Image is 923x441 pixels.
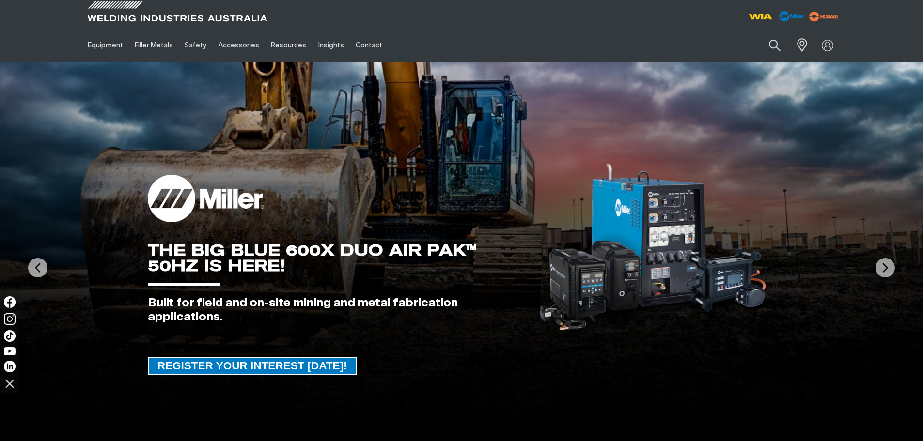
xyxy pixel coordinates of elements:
img: miller [806,9,842,24]
img: YouTube [4,347,16,355]
a: Safety [179,29,212,62]
img: NextArrow [876,258,895,277]
div: Built for field and on-site mining and metal fabrication applications. [148,296,523,324]
img: LinkedIn [4,361,16,372]
a: REGISTER YOUR INTEREST TODAY! [148,357,357,375]
a: Contact [350,29,388,62]
input: Product name or item number... [746,34,791,57]
img: Instagram [4,313,16,325]
button: Search products [758,34,791,57]
a: Equipment [82,29,129,62]
img: Facebook [4,296,16,308]
span: REGISTER YOUR INTEREST [DATE]! [149,357,356,375]
a: Insights [312,29,349,62]
img: PrevArrow [28,258,47,277]
div: THE BIG BLUE 600X DUO AIR PAK™ 50HZ IS HERE! [148,243,523,274]
a: Filler Metals [129,29,179,62]
img: hide socials [1,375,18,392]
nav: Main [82,29,652,62]
a: Resources [265,29,312,62]
img: TikTok [4,330,16,342]
a: Accessories [213,29,265,62]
